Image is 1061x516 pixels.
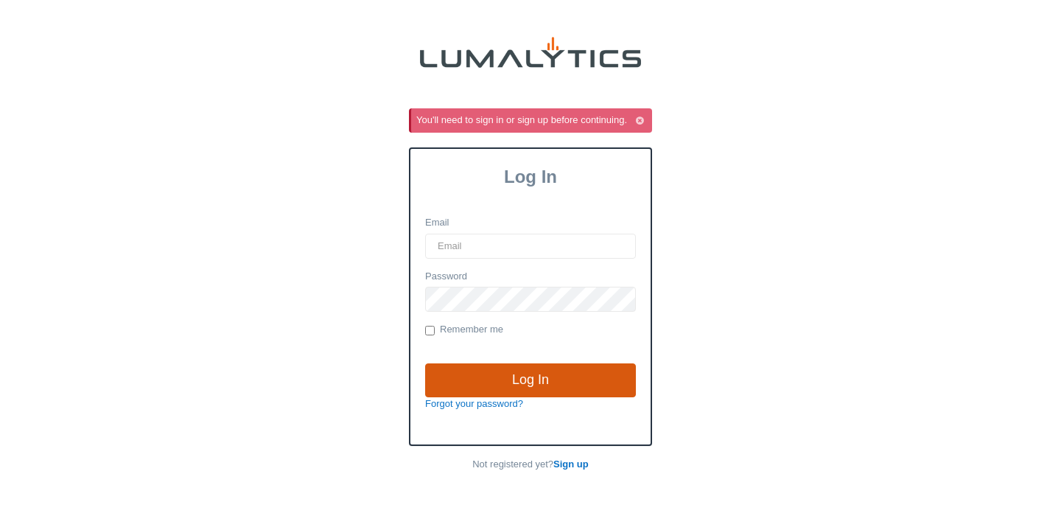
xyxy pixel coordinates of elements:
[425,234,636,259] input: Email
[425,363,636,397] input: Log In
[410,167,651,187] h3: Log In
[425,398,523,409] a: Forgot your password?
[420,37,641,68] img: lumalytics-black-e9b537c871f77d9ce8d3a6940f85695cd68c596e3f819dc492052d1098752254.png
[425,323,503,338] label: Remember me
[409,458,652,472] p: Not registered yet?
[416,114,649,128] div: You'll need to sign in or sign up before continuing.
[425,270,467,284] label: Password
[425,326,435,335] input: Remember me
[553,459,589,470] a: Sign up
[425,216,449,230] label: Email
